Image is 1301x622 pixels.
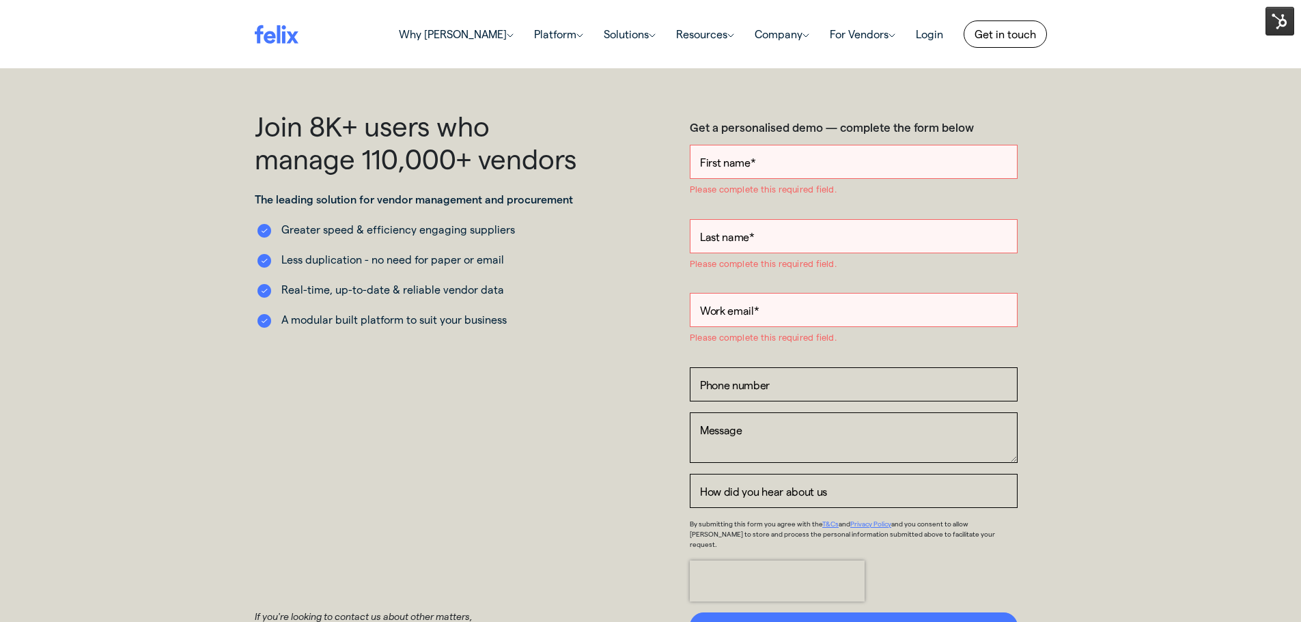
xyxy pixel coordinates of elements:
a: Solutions [593,20,666,48]
a: Privacy Policy [850,520,891,528]
a: T&Cs [822,520,839,528]
a: For Vendors [820,20,906,48]
span: and [839,520,850,528]
label: Please complete this required field. [690,330,837,344]
a: Platform [524,20,593,48]
label: Please complete this required field. [690,182,837,196]
a: Get in touch [964,20,1047,48]
li: Less duplication - no need for paper or email [255,251,583,268]
img: HubSpot Tools Menu Toggle [1265,7,1294,36]
li: Real-time, up-to-date & reliable vendor data [255,281,583,298]
h1: Join 8K+ users who manage 110,000+ vendors [255,109,583,175]
a: Login [906,20,953,48]
a: Company [744,20,820,48]
iframe: reCAPTCHA [690,561,865,602]
span: and you consent to allow [PERSON_NAME] to store and process the personal information submitted ab... [690,520,995,548]
li: Greater speed & efficiency engaging suppliers [255,221,583,238]
label: Please complete this required field. [690,257,837,270]
li: A modular built platform to suit your business [255,311,583,328]
a: Resources [666,20,744,48]
a: Why [PERSON_NAME] [389,20,524,48]
span: By submitting this form you agree with the [690,520,822,528]
strong: Get a personalised demo — complete the form below [690,120,974,134]
img: felix logo [255,25,298,43]
strong: The leading solution for vendor management and procurement [255,193,573,206]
